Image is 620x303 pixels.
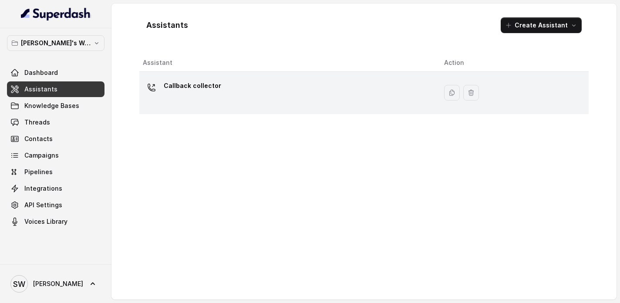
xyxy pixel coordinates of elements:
text: SW [13,279,25,289]
h1: Assistants [146,18,188,32]
img: light.svg [21,7,91,21]
span: Threads [24,118,50,127]
span: Assistants [24,85,57,94]
span: Knowledge Bases [24,101,79,110]
th: Assistant [139,54,437,72]
a: Pipelines [7,164,104,180]
a: Integrations [7,181,104,196]
p: [PERSON_NAME]'s Workspace [21,38,91,48]
a: Assistants [7,81,104,97]
span: API Settings [24,201,62,209]
p: Callback collector [164,79,221,93]
th: Action [437,54,589,72]
span: Pipelines [24,168,53,176]
a: Voices Library [7,214,104,229]
a: API Settings [7,197,104,213]
button: Create Assistant [501,17,582,33]
a: Knowledge Bases [7,98,104,114]
a: Dashboard [7,65,104,81]
span: [PERSON_NAME] [33,279,83,288]
a: [PERSON_NAME] [7,272,104,296]
span: Campaigns [24,151,59,160]
button: [PERSON_NAME]'s Workspace [7,35,104,51]
span: Voices Library [24,217,67,226]
a: Threads [7,114,104,130]
span: Dashboard [24,68,58,77]
span: Integrations [24,184,62,193]
span: Contacts [24,135,53,143]
a: Campaigns [7,148,104,163]
a: Contacts [7,131,104,147]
